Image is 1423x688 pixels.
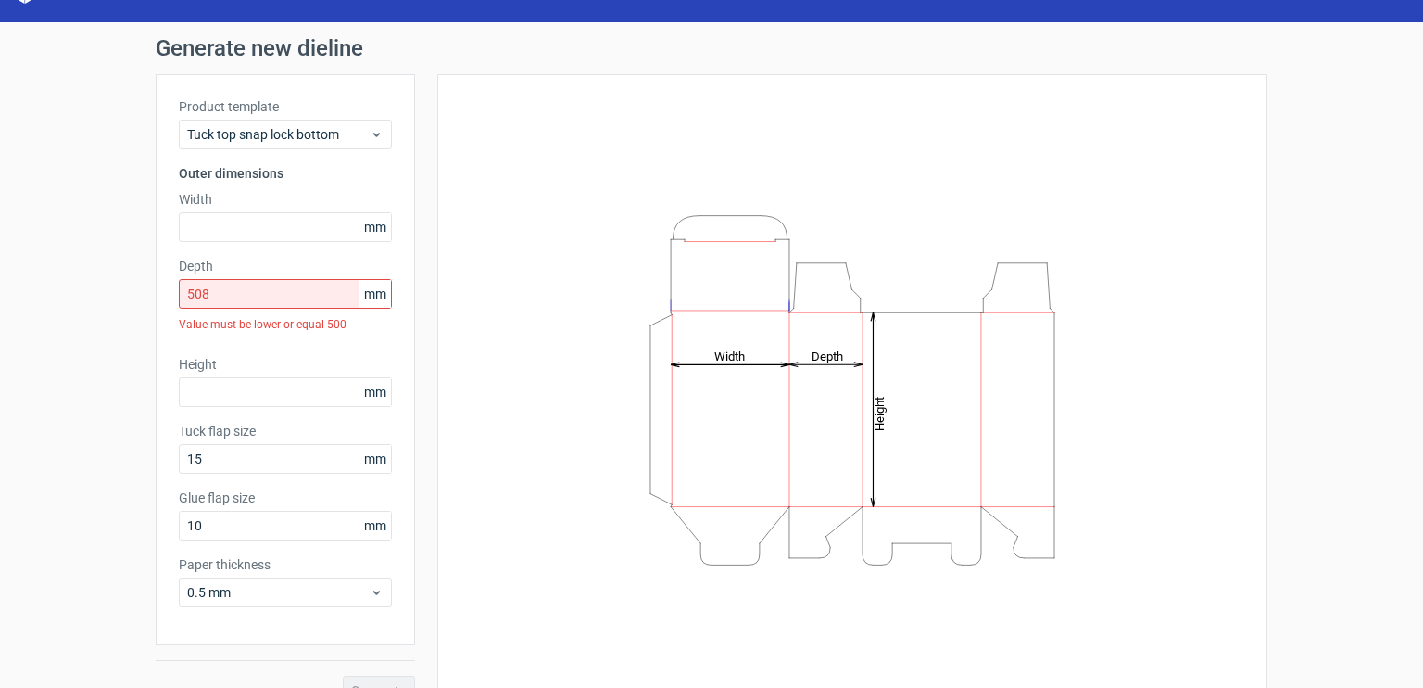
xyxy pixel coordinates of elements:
div: Value must be lower or equal 500 [179,309,392,340]
tspan: Depth [812,349,843,363]
label: Paper thickness [179,555,392,574]
h1: Generate new dieline [156,37,1267,59]
span: mm [359,378,391,406]
h3: Outer dimensions [179,164,392,183]
tspan: Width [714,349,745,363]
label: Product template [179,97,392,116]
span: mm [359,280,391,308]
label: Glue flap size [179,489,392,507]
label: Width [179,190,392,209]
span: 0.5 mm [187,583,370,602]
label: Depth [179,257,392,275]
tspan: Height [873,396,887,430]
span: mm [359,445,391,473]
span: mm [359,512,391,540]
label: Tuck flap size [179,422,392,440]
span: Tuck top snap lock bottom [187,125,370,144]
span: mm [359,213,391,241]
label: Height [179,355,392,374]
